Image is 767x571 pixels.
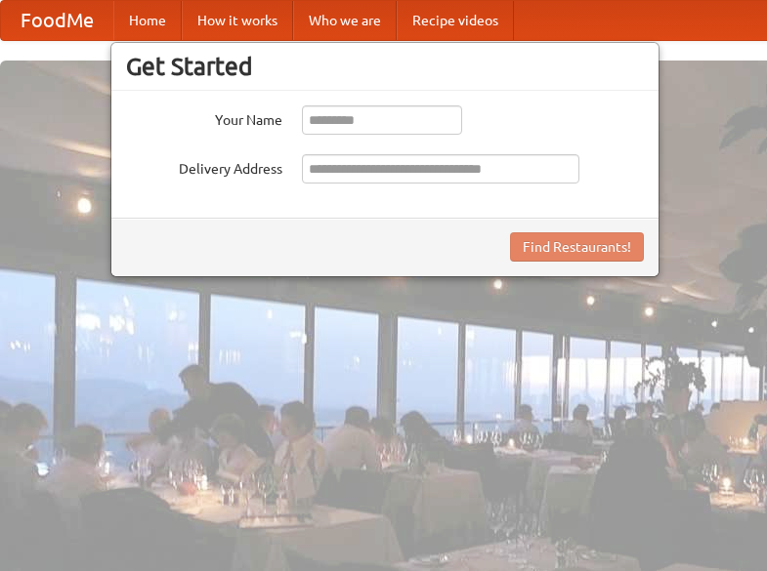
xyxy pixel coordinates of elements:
[397,1,514,40] a: Recipe videos
[510,232,644,262] button: Find Restaurants!
[113,1,182,40] a: Home
[126,105,282,130] label: Your Name
[1,1,113,40] a: FoodMe
[293,1,397,40] a: Who we are
[126,154,282,179] label: Delivery Address
[182,1,293,40] a: How it works
[126,52,644,81] h3: Get Started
